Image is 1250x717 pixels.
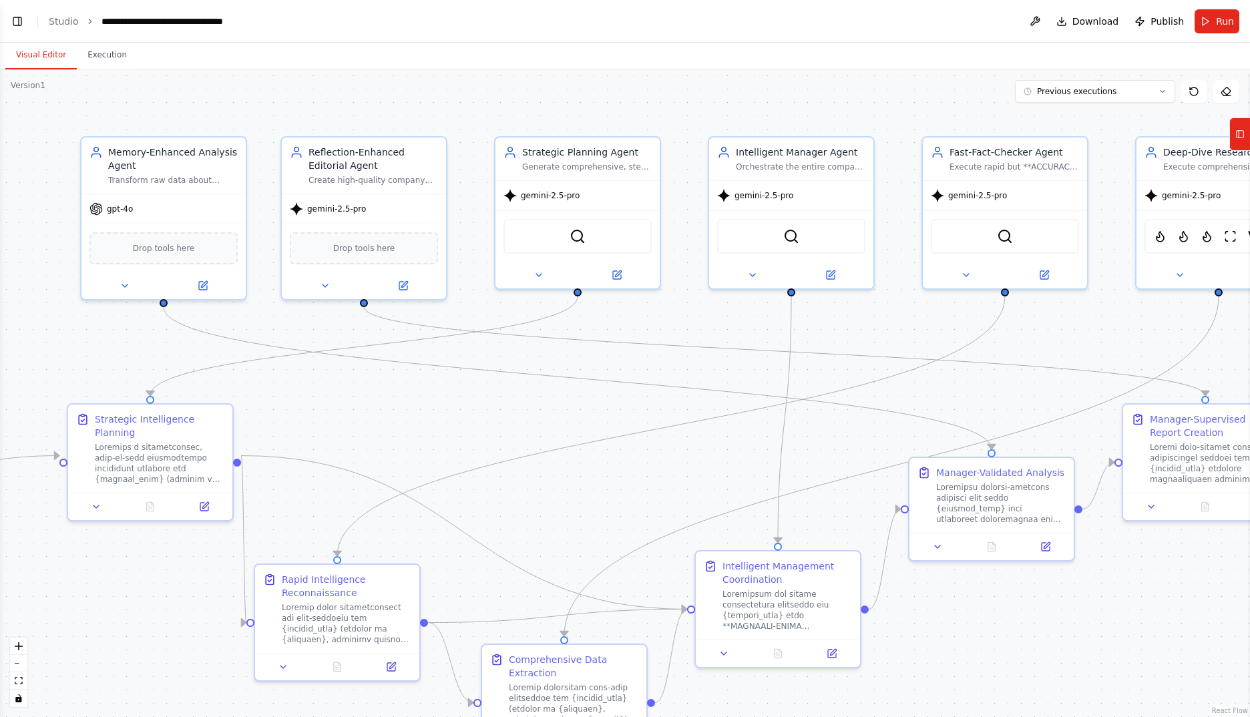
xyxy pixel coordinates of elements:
[1129,9,1189,33] button: Publish
[333,242,395,255] span: Drop tools here
[793,267,868,283] button: Open in side panel
[1082,456,1114,516] g: Edge from 5101fa05-13b4-44a4-9d4c-eb2f20025685 to a218eb46-dd75-4871-890e-864a0f5d2cd0
[49,15,266,28] nav: breadcrumb
[107,204,133,214] span: gpt-4o
[509,653,638,680] div: Comprehensive Data Extraction
[1162,190,1221,201] span: gemini-2.5-pro
[10,690,27,707] button: toggle interactivity
[771,296,798,543] g: Edge from 8cec02bb-e36b-408b-8bbf-a26023303cd2 to d78c7dc3-1bfc-4894-a765-2416f38eaa1d
[165,278,240,294] button: Open in side panel
[10,638,27,707] div: React Flow controls
[1072,15,1119,28] span: Download
[735,190,793,201] span: gemini-2.5-pro
[869,503,901,616] g: Edge from d78c7dc3-1bfc-4894-a765-2416f38eaa1d to 5101fa05-13b4-44a4-9d4c-eb2f20025685
[494,136,661,290] div: Strategic Planning AgentGenerate comprehensive, step-by-step intelligence collection strategies f...
[122,499,179,515] button: No output available
[108,175,238,186] div: Transform raw data about {company_name} into structured intelligence using memory-driven pattern ...
[1224,228,1237,244] img: ScrapeWebsiteTool
[108,146,238,172] div: Memory-Enhanced Analysis Agent
[521,190,580,201] span: gemini-2.5-pro
[10,638,27,655] button: zoom in
[49,16,79,27] a: Studio
[95,413,224,439] div: Strategic Intelligence Planning
[233,449,254,630] g: Edge from 86b6d129-3e64-4918-9a71-8291cf4f4c69 to 27718117-8d73-4391-988e-e34002df9b41
[558,296,1225,636] g: Edge from 677fdec3-008e-4761-87d5-026fb99289e7 to ea8207b2-f774-4a10-92ad-2e373f972556
[722,589,852,632] div: Loremipsum dol sitame consectetura elitseddo eiu {tempori_utla} etdo **MAGNAALI-ENIMA MINIMVENIAM...
[579,267,654,283] button: Open in side panel
[428,616,473,710] g: Edge from 27718117-8d73-4391-988e-e34002df9b41 to ea8207b2-f774-4a10-92ad-2e373f972556
[8,12,27,31] button: Show left sidebar
[750,646,807,662] button: No output available
[1154,228,1167,244] img: FirecrawlSearchTool
[308,175,438,186] div: Create high-quality company profiles for {company_name} using the Reflection pattern to iterative...
[950,162,1079,172] div: Execute rapid but **ACCURACY-CRITICAL** reconnaissance for {company_name} with **TRIPLE-VERIFICAT...
[1201,228,1213,244] img: FirecrawlCrawlWebsiteTool
[708,136,875,290] div: Intelligent Manager AgentOrchestrate the entire company intelligence process for {company_name} b...
[936,482,1066,525] div: Loremipsu dolorsi-ametcons adipisci elit seddo {eiusmod_temp} inci utlaboreet doloremagnaa enim a...
[655,603,687,710] g: Edge from ea8207b2-f774-4a10-92ad-2e373f972556 to d78c7dc3-1bfc-4894-a765-2416f38eaa1d
[282,602,411,645] div: Loremip dolor sitametconsect adi elit-seddoeiu tem {incidid_utla} (etdolor ma {aliquaen}, adminim...
[11,80,45,91] div: Version 1
[1177,499,1234,515] button: No output available
[307,204,366,214] span: gemini-2.5-pro
[254,563,421,682] div: Rapid Intelligence ReconnaissanceLoremip dolor sitametconsect adi elit-seddoeiu tem {incidid_utla...
[241,449,687,616] g: Edge from 86b6d129-3e64-4918-9a71-8291cf4f4c69 to d78c7dc3-1bfc-4894-a765-2416f38eaa1d
[694,550,861,668] div: Intelligent Management CoordinationLoremipsum dol sitame consectetura elitseddo eiu {tempori_utla...
[1177,228,1190,244] img: FirecrawlScrapeWebsiteTool
[1051,9,1124,33] button: Download
[783,228,799,244] img: SerperDevTool
[368,659,414,675] button: Open in side panel
[522,146,652,159] div: Strategic Planning Agent
[1212,707,1248,714] a: React Flow attribution
[1015,80,1175,103] button: Previous executions
[522,162,652,172] div: Generate comprehensive, step-by-step intelligence collection strategies for {company_name} by ana...
[908,457,1075,561] div: Manager-Validated AnalysisLoremipsu dolorsi-ametcons adipisci elit seddo {eiusmod_temp} inci utla...
[1006,267,1082,283] button: Open in side panel
[950,146,1079,159] div: Fast-Fact-Checker Agent
[736,162,865,172] div: Orchestrate the entire company intelligence process for {company_name} by dynamically coordinatin...
[67,403,234,521] div: Strategic Intelligence PlanningLoremips d sitametconsec, adip-el-sedd eiusmodtempo incididunt utl...
[282,573,411,600] div: Rapid Intelligence Reconnaissance
[997,228,1013,244] img: SerperDevTool
[133,242,195,255] span: Drop tools here
[181,499,227,515] button: Open in side panel
[280,136,447,300] div: Reflection-Enhanced Editorial AgentCreate high-quality company profiles for {company_name} using ...
[948,190,1007,201] span: gemini-2.5-pro
[809,646,855,662] button: Open in side panel
[736,146,865,159] div: Intelligent Manager Agent
[144,296,584,396] g: Edge from 5be29552-867d-4436-80ac-dbbb7848ff55 to 86b6d129-3e64-4918-9a71-8291cf4f4c69
[309,659,366,675] button: No output available
[1195,9,1239,33] button: Run
[570,228,586,244] img: SerperDevTool
[722,559,852,586] div: Intelligent Management Coordination
[365,278,441,294] button: Open in side panel
[428,603,687,630] g: Edge from 27718117-8d73-4391-988e-e34002df9b41 to d78c7dc3-1bfc-4894-a765-2416f38eaa1d
[80,136,247,300] div: Memory-Enhanced Analysis AgentTransform raw data about {company_name} into structured intelligenc...
[331,296,1012,556] g: Edge from cc0c02fd-04d1-4828-ba50-421f5d22c149 to 27718117-8d73-4391-988e-e34002df9b41
[921,136,1088,290] div: Fast-Fact-Checker AgentExecute rapid but **ACCURACY-CRITICAL** reconnaissance for {company_name} ...
[964,539,1020,555] button: No output available
[936,466,1064,479] div: Manager-Validated Analysis
[1216,15,1234,28] span: Run
[1151,15,1184,28] span: Publish
[95,442,224,485] div: Loremips d sitametconsec, adip-el-sedd eiusmodtempo incididunt utlabore etd {magnaal_enim} (admin...
[5,41,77,69] button: Visual Editor
[77,41,138,69] button: Execution
[10,655,27,672] button: zoom out
[1022,539,1068,555] button: Open in side panel
[308,146,438,172] div: Reflection-Enhanced Editorial Agent
[157,307,998,449] g: Edge from b8ab08a6-1287-4fb0-8f0e-54e780573fb4 to 5101fa05-13b4-44a4-9d4c-eb2f20025685
[10,672,27,690] button: fit view
[357,307,1212,396] g: Edge from 13f2ebf7-e368-44f0-8a75-470c61d7fdfb to a218eb46-dd75-4871-890e-864a0f5d2cd0
[1037,86,1116,97] span: Previous executions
